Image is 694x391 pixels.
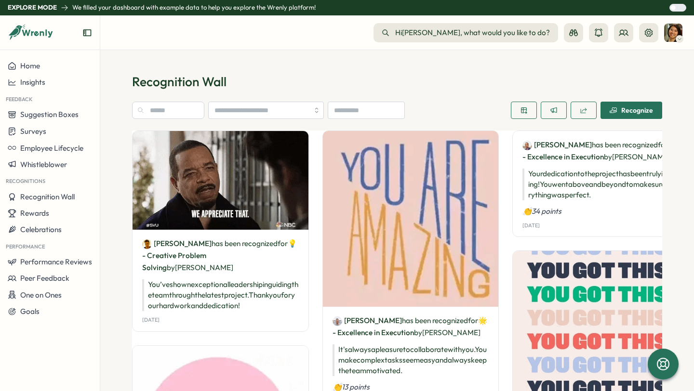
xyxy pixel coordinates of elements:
span: One on Ones [20,290,62,300]
p: Explore Mode [8,3,57,12]
button: Expand sidebar [82,28,92,38]
span: Hi [PERSON_NAME] , what would you like to do? [395,27,550,38]
span: Celebrations [20,225,62,234]
span: 💡 - Creative Problem Solving [142,239,297,272]
p: Recognition Wall [132,73,662,90]
p: [DATE] [522,222,540,229]
img: Ethan Lewis [333,316,342,326]
p: Your dedication to the project has been truly inspiring! You went above and beyond to make sure e... [522,169,679,200]
button: Recognize [601,102,662,119]
img: James Johnson [522,141,532,150]
span: 🌟 - Excellence in Execution [333,316,487,337]
p: 👏34 points [522,206,679,217]
span: Employee Lifecycle [20,143,83,153]
span: for [278,239,288,248]
p: We filled your dashboard with example data to help you explore the Wrenly platform! [72,3,316,12]
img: Recognition Image [323,131,499,307]
button: Hi[PERSON_NAME], what would you like to do? [374,23,558,42]
a: Ethan Lewis[PERSON_NAME] [333,315,402,326]
p: It's always a pleasure to collaborate with you. You make complex tasks seem easy and always keep ... [333,344,489,376]
span: Suggestion Boxes [20,110,79,119]
span: Insights [20,78,45,87]
span: Home [20,61,40,70]
span: Rewards [20,209,49,218]
div: Recognize [610,106,653,114]
p: has been recognized by [PERSON_NAME] [333,314,489,339]
p: You’ve shown exceptional leadership in guiding the team through the latest project. Thank you for... [142,279,299,311]
span: Surveys [20,127,46,136]
p: [DATE] [142,317,160,323]
p: has been recognized by [PERSON_NAME] [522,139,679,163]
span: Recognition Wall [20,192,75,201]
span: for [468,316,478,325]
a: James Johnson[PERSON_NAME] [522,140,592,150]
img: Sarah Johnson [664,24,682,42]
span: Peer Feedback [20,274,69,283]
span: Whistleblower [20,160,67,169]
span: Performance Reviews [20,257,92,266]
span: for [658,140,668,149]
p: has been recognized by [PERSON_NAME] [142,237,299,274]
img: Emily Davis [142,239,152,249]
a: Emily Davis[PERSON_NAME] [142,238,212,249]
span: Goals [20,307,40,316]
img: Recognition Image [133,131,308,230]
